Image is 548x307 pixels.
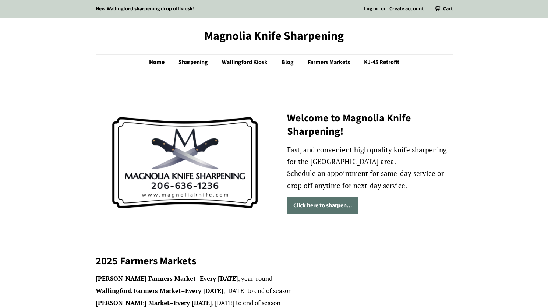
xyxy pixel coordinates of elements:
[96,29,453,43] a: Magnolia Knife Sharpening
[96,274,196,283] strong: [PERSON_NAME] Farmers Market
[287,112,453,138] h2: Welcome to Magnolia Knife Sharpening!
[96,286,181,295] strong: Wallingford Farmers Market
[200,274,238,283] strong: Every [DATE]
[216,55,275,70] a: Wallingford Kiosk
[381,5,386,14] li: or
[302,55,357,70] a: Farmers Markets
[96,254,453,268] h2: 2025 Farmers Markets
[358,55,399,70] a: KJ-45 Retrofit
[364,5,378,13] a: Log in
[185,286,223,295] strong: Every [DATE]
[174,299,212,307] strong: Every [DATE]
[96,299,170,307] strong: [PERSON_NAME] Market
[276,55,301,70] a: Blog
[287,144,453,191] p: Fast, and convenient high quality knife sharpening for the [GEOGRAPHIC_DATA] area. Schedule an ap...
[96,5,195,13] a: New Wallingford sharpening drop off kiosk!
[96,286,453,296] li: – , [DATE] to end of season
[443,5,453,14] a: Cart
[96,274,453,284] li: – , year-round
[149,55,172,70] a: Home
[389,5,424,13] a: Create account
[173,55,215,70] a: Sharpening
[287,197,358,214] a: Click here to sharpen...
